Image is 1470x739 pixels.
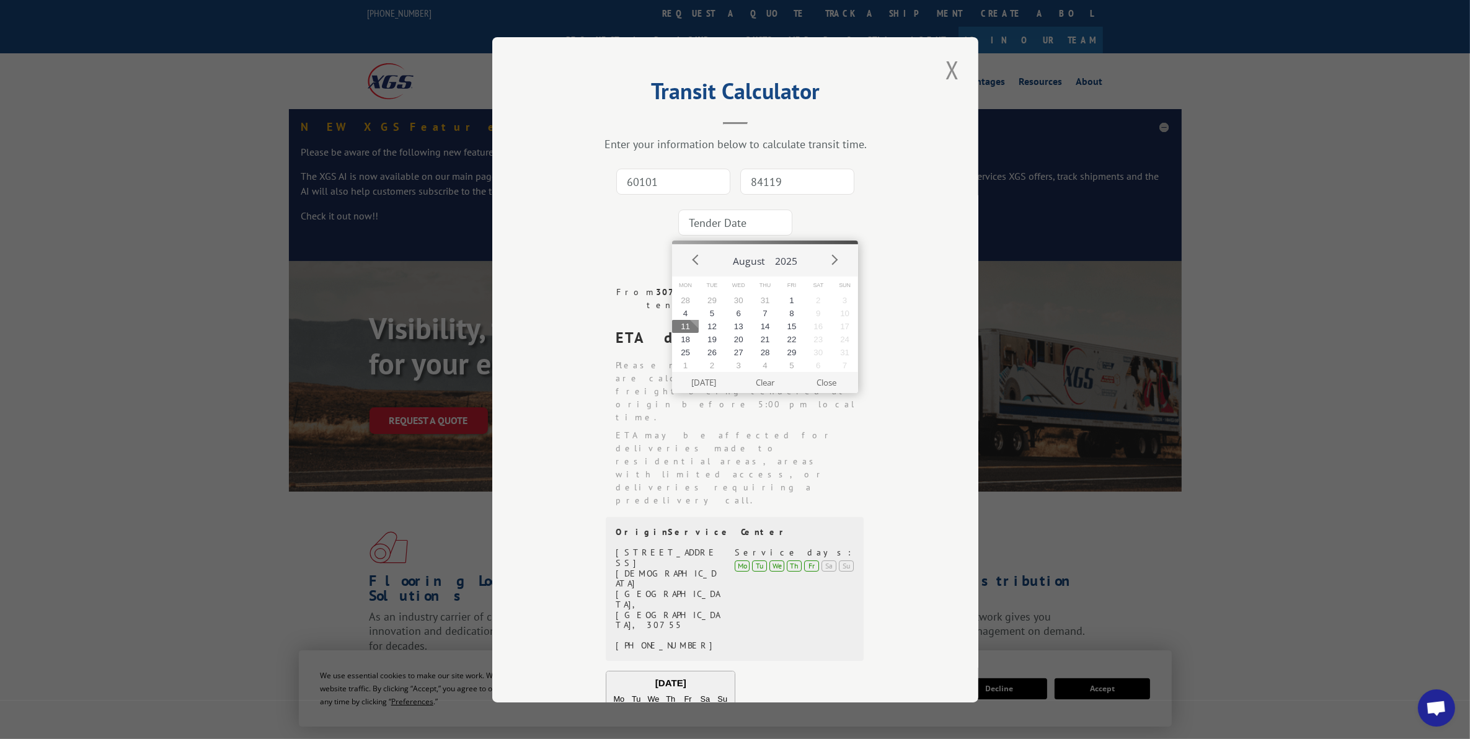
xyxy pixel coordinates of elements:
[672,277,699,294] span: Mon
[699,320,725,333] button: 12
[779,277,805,294] span: Fri
[699,294,725,307] button: 29
[825,250,843,268] button: Next
[839,560,854,571] div: Su
[770,244,802,273] button: 2025
[752,333,779,346] button: 21
[728,244,770,273] button: August
[831,294,858,307] button: 3
[779,346,805,359] button: 29
[687,250,706,268] button: Prev
[616,169,730,195] input: Origin Zip
[616,589,720,631] div: [GEOGRAPHIC_DATA], [GEOGRAPHIC_DATA], 30755
[805,359,831,372] button: 6
[725,277,752,294] span: Wed
[672,359,699,372] button: 1
[616,429,865,507] li: ETA may be affected for deliveries made to residential areas, areas with limited access, or deliv...
[752,277,779,294] span: Thu
[616,327,865,349] div: ETA date is
[1418,689,1455,727] a: Open chat
[616,547,720,589] div: [STREET_ADDRESS][DEMOGRAPHIC_DATA]
[769,560,784,571] div: We
[699,333,725,346] button: 19
[655,286,691,298] strong: 30721
[831,359,858,372] button: 7
[645,691,660,706] div: We
[831,346,858,359] button: 31
[779,320,805,333] button: 15
[672,307,699,320] button: 4
[779,359,805,372] button: 5
[805,307,831,320] button: 9
[672,294,699,307] button: 28
[735,547,854,558] div: Service days:
[672,320,699,333] button: 11
[554,82,916,106] h2: Transit Calculator
[699,346,725,359] button: 26
[725,320,752,333] button: 13
[779,333,805,346] button: 22
[699,359,725,372] button: 2
[787,560,802,571] div: Th
[725,346,752,359] button: 27
[616,527,854,538] div: Origin Service Center
[606,676,735,691] div: [DATE]
[725,333,752,346] button: 20
[752,359,779,372] button: 4
[699,277,725,294] span: Tue
[678,210,792,236] input: Tender Date
[752,560,767,571] div: Tu
[673,372,735,393] button: [DATE]
[752,320,779,333] button: 14
[796,372,857,393] button: Close
[629,691,644,706] div: Tu
[740,169,854,195] input: Dest. Zip
[697,691,712,706] div: Sa
[805,277,831,294] span: Sat
[821,560,836,571] div: Sa
[805,333,831,346] button: 23
[663,691,678,706] div: Th
[779,307,805,320] button: 8
[805,294,831,307] button: 2
[752,294,779,307] button: 31
[616,640,720,651] div: [PHONE_NUMBER]
[805,320,831,333] button: 16
[725,294,752,307] button: 30
[672,346,699,359] button: 25
[672,333,699,346] button: 18
[752,307,779,320] button: 7
[831,277,858,294] span: Sun
[725,359,752,372] button: 3
[804,560,819,571] div: Fr
[725,307,752,320] button: 6
[611,691,626,706] div: Mo
[699,307,725,320] button: 5
[831,333,858,346] button: 24
[942,53,963,87] button: Close modal
[680,691,695,706] div: Fr
[831,320,858,333] button: 17
[735,372,796,393] button: Clear
[831,307,858,320] button: 10
[616,359,865,424] li: Please note that ETA dates are calculated based on freight being tendered at origin before 5:00 p...
[805,346,831,359] button: 30
[715,691,730,706] div: Su
[554,137,916,151] div: Enter your information below to calculate transit time.
[735,560,750,571] div: Mo
[779,294,805,307] button: 1
[606,286,865,312] div: From to . Based on a tender date of
[752,346,779,359] button: 28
